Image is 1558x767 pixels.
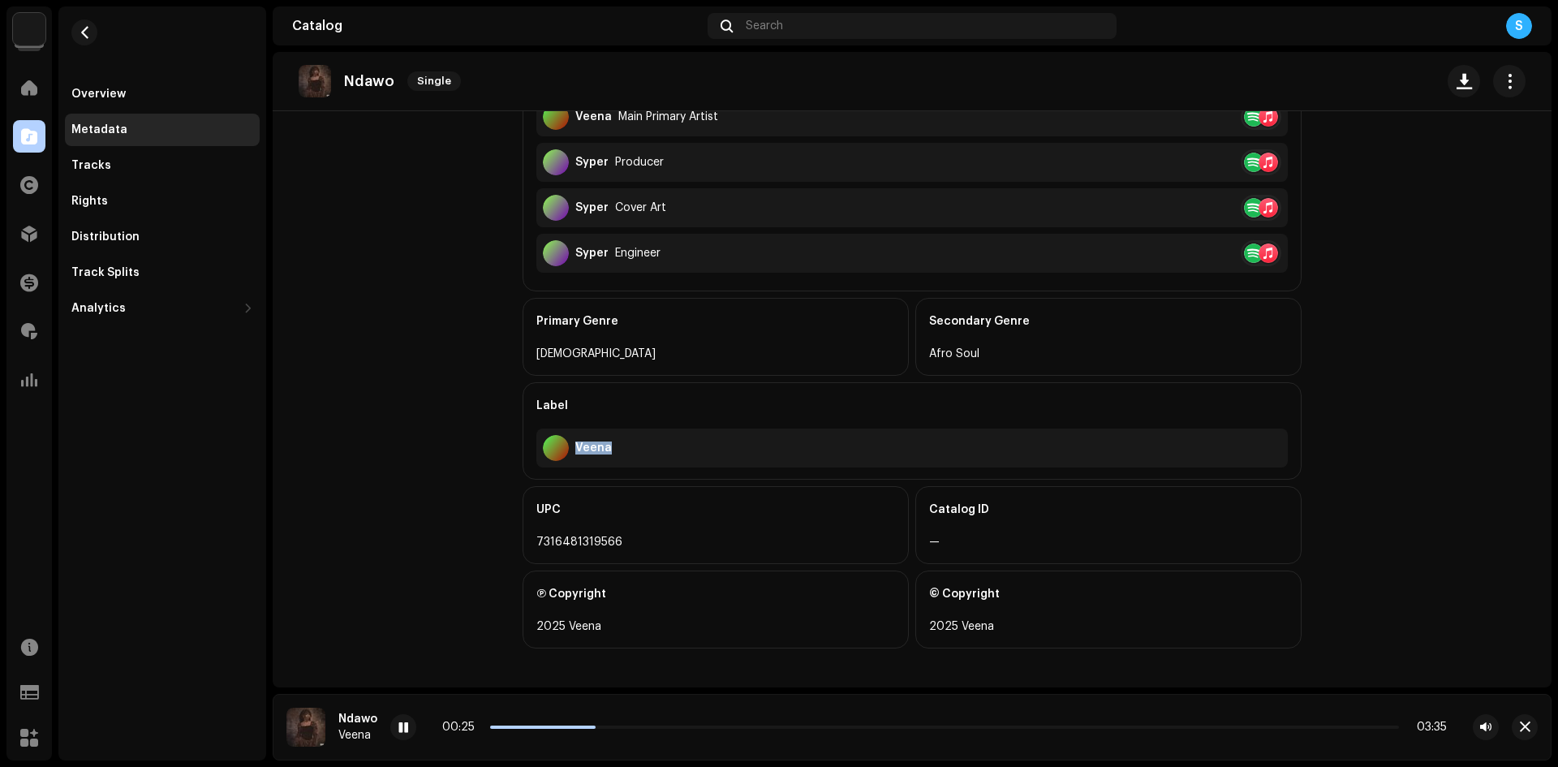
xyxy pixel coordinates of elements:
[65,292,260,325] re-m-nav-dropdown: Analytics
[536,383,1288,429] div: Label
[929,571,1288,617] div: © Copyright
[536,617,895,636] div: 2025 Veena
[575,201,609,214] div: Syper
[536,344,895,364] div: [DEMOGRAPHIC_DATA]
[929,487,1288,532] div: Catalog ID
[1405,721,1447,734] div: 03:35
[442,721,484,734] div: 00:25
[292,19,701,32] div: Catalog
[1506,13,1532,39] div: S
[71,231,140,243] div: Distribution
[536,532,895,552] div: 7316481319566
[13,13,45,45] img: f729c614-9fb7-4848-b58a-1d870abb8325
[71,195,108,208] div: Rights
[338,729,377,742] div: Veena
[618,110,718,123] div: Main Primary Artist
[65,114,260,146] re-m-nav-item: Metadata
[65,256,260,289] re-m-nav-item: Track Splits
[615,247,661,260] div: Engineer
[71,88,126,101] div: Overview
[71,302,126,315] div: Analytics
[71,159,111,172] div: Tracks
[71,266,140,279] div: Track Splits
[536,487,895,532] div: UPC
[929,617,1288,636] div: 2025 Veena
[65,221,260,253] re-m-nav-item: Distribution
[575,156,609,169] div: Syper
[407,71,461,91] span: Single
[338,713,377,726] div: Ndawo
[929,532,1288,552] div: —
[929,299,1288,344] div: Secondary Genre
[575,110,612,123] div: Veena
[615,156,664,169] div: Producer
[344,73,394,90] p: Ndawo
[65,149,260,182] re-m-nav-item: Tracks
[536,299,895,344] div: Primary Genre
[929,344,1288,364] div: Afro Soul
[71,123,127,136] div: Metadata
[575,247,609,260] div: Syper
[615,201,666,214] div: Cover Art
[536,571,895,617] div: Ⓟ Copyright
[299,65,331,97] img: 552a61b0-a8a3-4ca3-bf93-022e01b63f6a
[575,442,612,455] div: Veena
[65,78,260,110] re-m-nav-item: Overview
[746,19,783,32] span: Search
[286,708,325,747] img: 552a61b0-a8a3-4ca3-bf93-022e01b63f6a
[65,185,260,218] re-m-nav-item: Rights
